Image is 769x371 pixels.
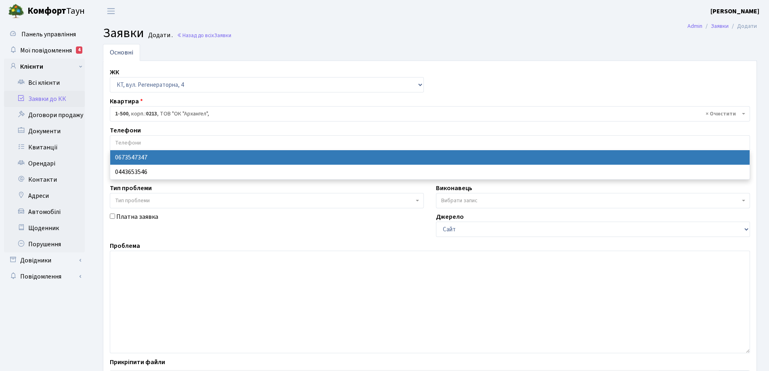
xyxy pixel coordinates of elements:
[4,91,85,107] a: Заявки до КК
[4,107,85,123] a: Договори продажу
[110,96,143,106] label: Квартира
[110,126,141,135] label: Телефони
[436,212,464,222] label: Джерело
[115,197,150,205] span: Тип проблеми
[101,4,121,18] button: Переключити навігацію
[4,204,85,220] a: Автомобілі
[20,46,72,55] span: Мої повідомлення
[4,42,85,59] a: Мої повідомлення4
[8,3,24,19] img: logo.png
[4,139,85,155] a: Квитанції
[103,24,144,42] span: Заявки
[110,183,152,193] label: Тип проблеми
[214,31,231,39] span: Заявки
[4,236,85,252] a: Порушення
[110,150,750,165] li: 0673547347
[4,188,85,204] a: Адреси
[4,220,85,236] a: Щоденник
[710,6,759,16] a: [PERSON_NAME]
[4,268,85,285] a: Повідомлення
[147,31,173,39] small: Додати .
[103,44,140,61] a: Основні
[146,110,157,118] b: 0213
[4,155,85,172] a: Орендарі
[436,183,472,193] label: Виконавець
[710,7,759,16] b: [PERSON_NAME]
[4,123,85,139] a: Документи
[4,75,85,91] a: Всі клієнти
[76,46,82,54] div: 4
[115,110,740,118] span: <b>1-500</b>, корп.: <b>0213</b>, ТОВ "ОК "Архангел",
[4,252,85,268] a: Довідники
[441,197,478,205] span: Вибрати запис
[4,59,85,75] a: Клієнти
[21,30,76,39] span: Панель управління
[27,4,66,17] b: Комфорт
[729,22,757,31] li: Додати
[27,4,85,18] span: Таун
[110,357,165,367] label: Прикріпити файли
[110,67,119,77] label: ЖК
[687,22,702,30] a: Admin
[675,18,769,35] nav: breadcrumb
[4,26,85,42] a: Панель управління
[177,31,231,39] a: Назад до всіхЗаявки
[110,136,750,150] input: Телефони
[110,165,750,179] li: 0443653546
[711,22,729,30] a: Заявки
[115,110,128,118] b: 1-500
[110,241,140,251] label: Проблема
[110,106,750,122] span: <b>1-500</b>, корп.: <b>0213</b>, ТОВ "ОК "Архангел",
[116,212,158,222] label: Платна заявка
[4,172,85,188] a: Контакти
[706,110,736,118] span: Видалити всі елементи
